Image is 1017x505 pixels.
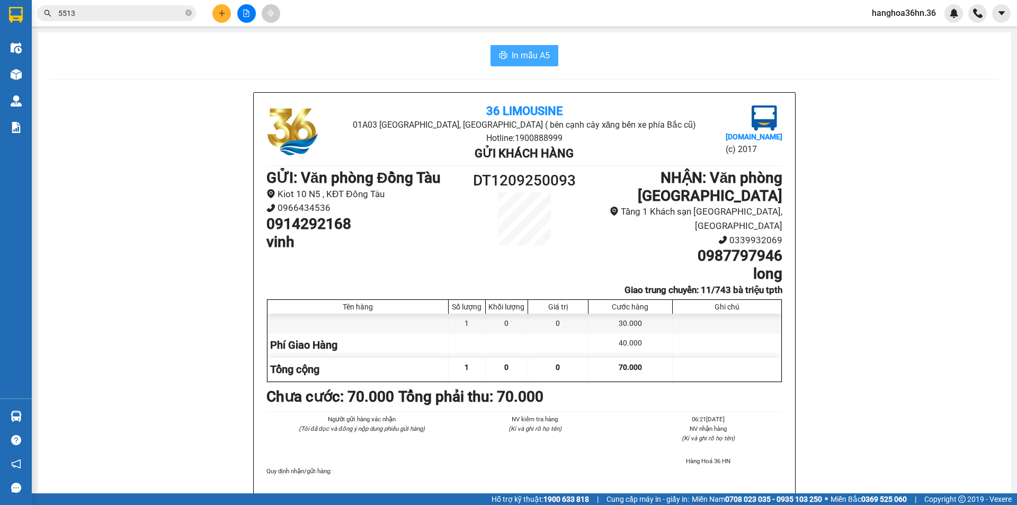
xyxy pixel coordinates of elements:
[398,388,543,405] b: Tổng phải thu: 70.000
[682,435,735,442] i: (Kí và ghi rõ họ tên)
[11,42,22,54] img: warehouse-icon
[725,495,822,503] strong: 0708 023 035 - 0935 103 250
[465,363,469,371] span: 1
[218,10,226,17] span: plus
[266,187,460,201] li: Kiot 10 N5 , KĐT Đồng Tàu
[243,10,250,17] span: file-add
[266,105,319,158] img: logo.jpg
[949,8,959,18] img: icon-new-feature
[492,493,589,505] span: Hỗ trợ kỹ thuật:
[44,10,51,17] span: search
[266,169,441,187] b: GỬI : Văn phòng Đồng Tàu
[588,333,673,357] div: 40.000
[488,303,525,311] div: Khối lượng
[451,303,483,311] div: Số lượng
[606,493,689,505] span: Cung cấp máy in - giấy in:
[270,363,319,376] span: Tổng cộng
[588,314,673,333] div: 30.000
[831,493,907,505] span: Miền Bắc
[556,363,560,371] span: 0
[825,497,828,501] span: ⚪️
[11,411,22,422] img: warehouse-icon
[543,495,589,503] strong: 1900 633 818
[531,303,585,311] div: Giá trị
[718,235,727,244] span: phone
[490,45,558,66] button: printerIn mẫu A5
[597,493,599,505] span: |
[486,104,563,118] b: 36 Limousine
[11,95,22,107] img: warehouse-icon
[625,285,782,295] b: Giao trung chuyển: 11/743 bà triệu tpth
[58,7,183,19] input: Tìm tên, số ĐT hoặc mã đơn
[692,493,822,505] span: Miền Nam
[185,8,192,19] span: close-circle
[861,495,907,503] strong: 0369 525 060
[475,147,574,160] b: Gửi khách hàng
[512,49,550,62] span: In mẫu A5
[589,265,782,283] h1: long
[638,169,782,205] b: NHẬN : Văn phòng [GEOGRAPHIC_DATA]
[449,314,486,333] div: 1
[267,333,449,357] div: Phí Giao Hàng
[619,363,642,371] span: 70.000
[726,132,782,141] b: [DOMAIN_NAME]
[185,10,192,16] span: close-circle
[267,10,274,17] span: aim
[863,6,944,20] span: hanghoa36hn.36
[635,424,782,433] li: NV nhận hàng
[266,215,460,233] h1: 0914292168
[266,233,460,251] h1: vinh
[973,8,983,18] img: phone-icon
[352,118,696,131] li: 01A03 [GEOGRAPHIC_DATA], [GEOGRAPHIC_DATA] ( bên cạnh cây xăng bến xe phía Bắc cũ)
[460,169,589,192] h1: DT1209250093
[499,51,507,61] span: printer
[589,205,782,233] li: Tầng 1 Khách sạn [GEOGRAPHIC_DATA], [GEOGRAPHIC_DATA]
[59,66,240,79] li: Hotline: 1900888999
[266,203,275,212] span: phone
[59,26,240,66] li: 01A03 [GEOGRAPHIC_DATA], [GEOGRAPHIC_DATA] ( bên cạnh cây xăng bến xe phía Bắc cũ)
[266,189,275,198] span: environment
[11,459,21,469] span: notification
[288,414,435,424] li: Người gửi hàng xác nhận
[461,414,609,424] li: NV kiểm tra hàng
[726,143,782,156] li: (c) 2017
[675,303,779,311] div: Ghi chú
[111,12,188,25] b: 36 Limousine
[9,7,23,23] img: logo-vxr
[262,4,280,23] button: aim
[486,314,528,333] div: 0
[992,4,1011,23] button: caret-down
[266,201,460,215] li: 0966434536
[270,303,445,311] div: Tên hàng
[915,493,916,505] span: |
[635,456,782,466] li: Hàng Hoá 36 HN
[266,388,394,405] b: Chưa cước : 70.000
[237,4,256,23] button: file-add
[212,4,231,23] button: plus
[635,414,782,424] li: 06:21[DATE]
[266,466,782,476] div: Quy định nhận/gửi hàng :
[752,105,777,131] img: logo.jpg
[589,247,782,265] h1: 0987797946
[299,425,425,432] i: (Tôi đã đọc và đồng ý nộp dung phiếu gửi hàng)
[11,69,22,80] img: warehouse-icon
[11,435,21,445] span: question-circle
[589,233,782,247] li: 0339932069
[13,13,66,66] img: logo.jpg
[11,483,21,493] span: message
[610,207,619,216] span: environment
[528,314,588,333] div: 0
[508,425,561,432] i: (Kí và ghi rõ họ tên)
[997,8,1006,18] span: caret-down
[352,131,696,145] li: Hotline: 1900888999
[11,122,22,133] img: solution-icon
[504,363,508,371] span: 0
[958,495,966,503] span: copyright
[591,303,670,311] div: Cước hàng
